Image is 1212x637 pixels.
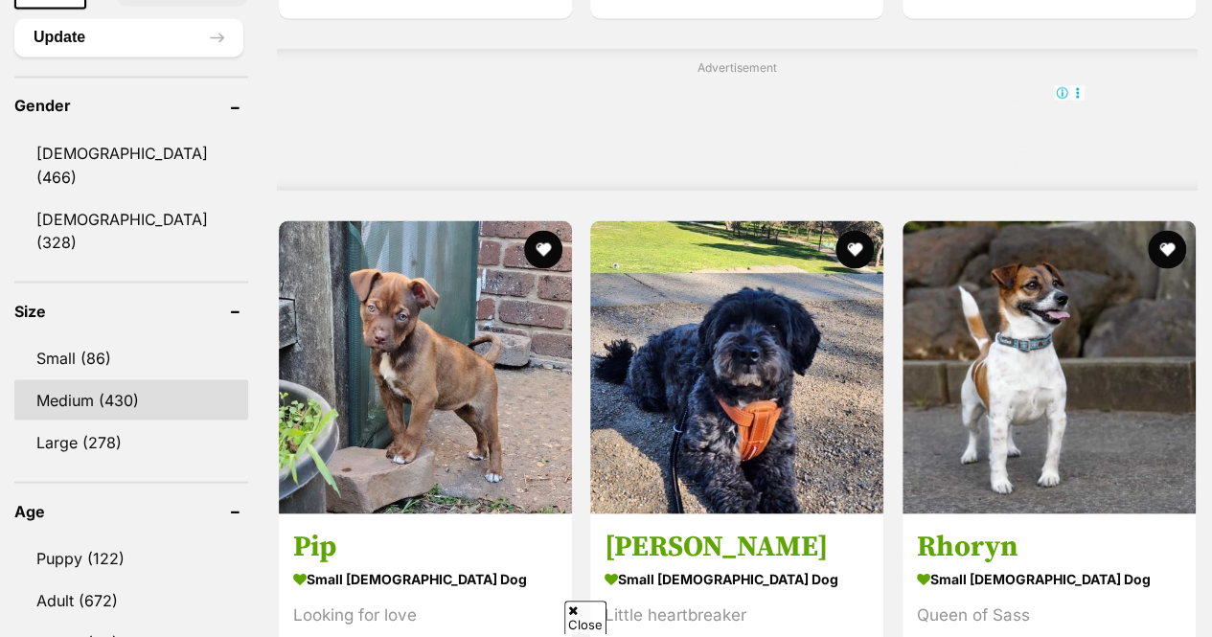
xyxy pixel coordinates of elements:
[14,502,248,519] header: Age
[605,528,869,564] h3: [PERSON_NAME]
[917,602,1181,627] div: Queen of Sass
[836,230,875,268] button: favourite
[14,198,248,262] a: [DEMOGRAPHIC_DATA] (328)
[1148,230,1186,268] button: favourite
[14,302,248,319] header: Size
[917,564,1181,592] strong: small [DEMOGRAPHIC_DATA] Dog
[14,133,248,196] a: [DEMOGRAPHIC_DATA] (466)
[590,220,883,513] img: Romeo Valenti - Maltese x Poodle Dog
[279,220,572,513] img: Pip - Border Collie Dog
[14,18,243,57] button: Update
[293,564,558,592] strong: small [DEMOGRAPHIC_DATA] Dog
[277,49,1198,190] div: Advertisement
[605,564,869,592] strong: small [DEMOGRAPHIC_DATA] Dog
[524,230,562,268] button: favourite
[14,97,248,114] header: Gender
[14,379,248,420] a: Medium (430)
[293,602,558,627] div: Looking for love
[388,84,1086,171] iframe: Advertisement
[605,602,869,627] div: Little heartbreaker
[14,337,248,377] a: Small (86)
[14,537,248,578] a: Puppy (122)
[293,528,558,564] h3: Pip
[917,528,1181,564] h3: Rhoryn
[14,421,248,462] a: Large (278)
[564,601,606,634] span: Close
[903,220,1196,513] img: Rhoryn - Fox Terrier Dog
[14,580,248,620] a: Adult (672)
